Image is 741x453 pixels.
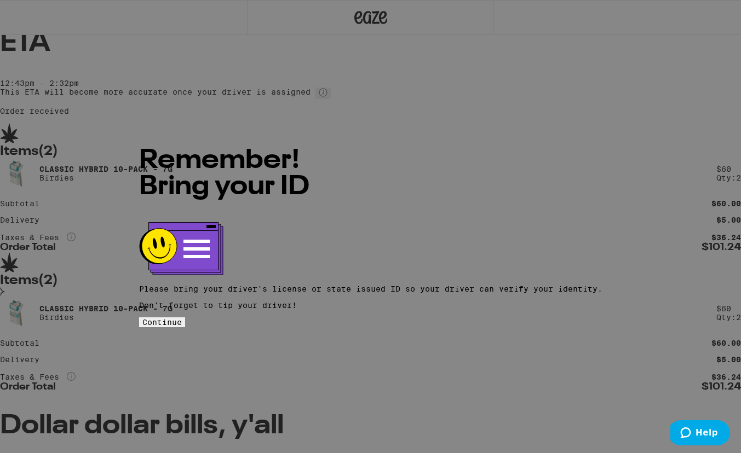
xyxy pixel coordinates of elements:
span: Remember! Bring your ID [139,148,309,200]
iframe: Opens a widget where you can find more information [670,420,730,448]
span: Continue [142,318,182,327]
p: Don't forget to tip your driver! [139,301,602,310]
p: Please bring your driver's license or state issued ID so your driver can verify your identity. [139,284,602,293]
button: Continue [139,317,185,327]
